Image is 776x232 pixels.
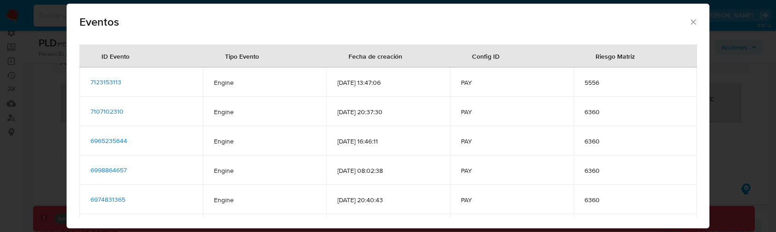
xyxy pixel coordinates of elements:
span: PAY [461,108,562,116]
span: Engine [214,108,315,116]
span: Eventos [79,17,689,28]
span: Engine [214,78,315,87]
span: PAY [461,196,562,204]
div: Riesgo Matriz [585,45,646,67]
span: 6360 [585,196,686,204]
span: Engine [214,196,315,204]
div: ID Evento [90,45,141,67]
span: 7107102310 [90,107,124,116]
span: 6360 [585,108,686,116]
span: [DATE] 08:02:38 [337,166,439,175]
span: 7123153113 [90,77,121,87]
span: PAY [461,166,562,175]
span: 5556 [585,78,686,87]
div: Fecha de creación [337,45,413,67]
span: 6360 [585,137,686,145]
span: 6360 [585,166,686,175]
span: Engine [214,137,315,145]
span: [DATE] 16:46:11 [337,137,439,145]
button: Cerrar [689,17,697,26]
span: 6998864657 [90,166,127,175]
span: Engine [214,166,315,175]
span: PAY [461,137,562,145]
div: Tipo Evento [214,45,270,67]
span: 6974831365 [90,195,125,204]
span: 6965235644 [90,136,127,145]
div: Config ID [461,45,511,67]
span: [DATE] 13:47:06 [337,78,439,87]
span: [DATE] 20:40:43 [337,196,439,204]
span: [DATE] 20:37:30 [337,108,439,116]
span: PAY [461,78,562,87]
